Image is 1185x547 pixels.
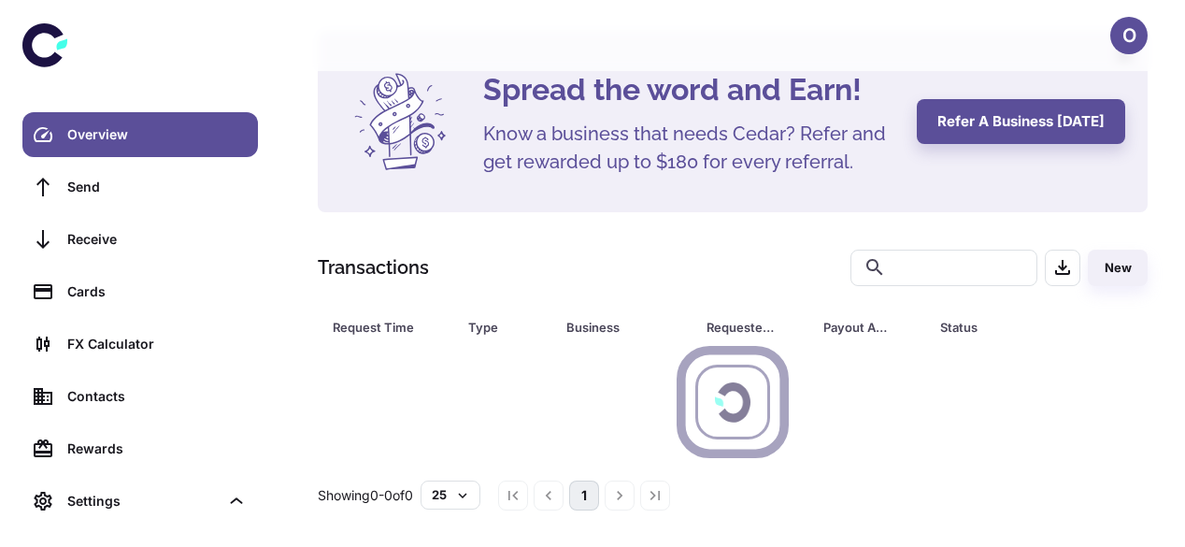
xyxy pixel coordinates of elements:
p: Showing 0-0 of 0 [318,485,413,506]
span: Type [468,314,544,340]
a: Send [22,165,258,209]
div: Rewards [67,439,247,459]
button: 25 [421,481,480,509]
button: page 1 [569,481,599,511]
button: O [1110,17,1148,54]
div: Overview [67,124,247,145]
span: Request Time [333,314,446,340]
nav: pagination navigation [495,481,673,511]
div: Cards [67,281,247,302]
span: Requested Amount [707,314,801,340]
span: Payout Amount [823,314,918,340]
div: Contacts [67,386,247,407]
div: Requested Amount [707,314,777,340]
div: Type [468,314,520,340]
button: Refer a business [DATE] [917,99,1125,144]
div: Payout Amount [823,314,893,340]
a: Cards [22,269,258,314]
div: FX Calculator [67,334,247,354]
a: FX Calculator [22,322,258,367]
a: Receive [22,217,258,262]
div: Request Time [333,314,421,340]
div: Status [940,314,1057,340]
div: Send [67,177,247,197]
div: Settings [67,491,219,511]
a: Contacts [22,374,258,419]
div: Settings [22,479,258,524]
div: Receive [67,229,247,250]
button: New [1088,250,1148,286]
a: Overview [22,112,258,157]
h5: Know a business that needs Cedar? Refer and get rewarded up to $180 for every referral. [483,120,894,176]
h4: Spread the word and Earn! [483,67,894,112]
span: Status [940,314,1081,340]
a: Rewards [22,426,258,471]
h1: Transactions [318,253,429,281]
